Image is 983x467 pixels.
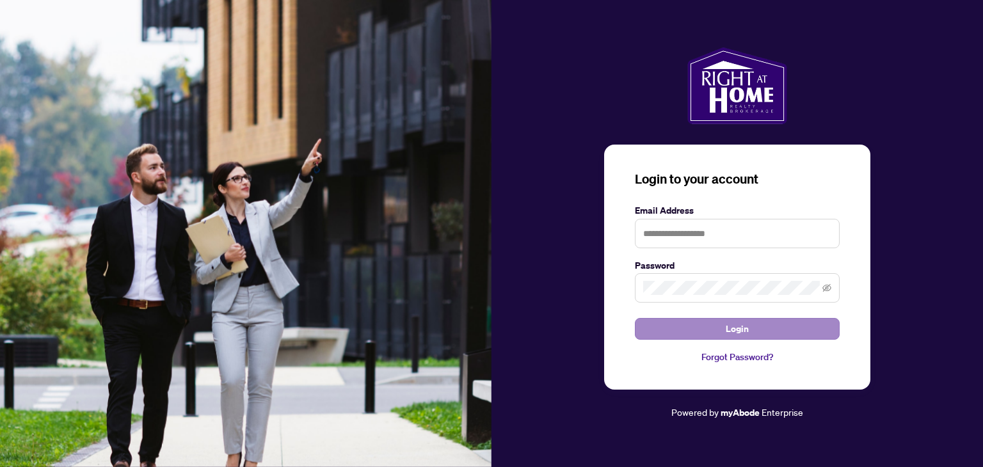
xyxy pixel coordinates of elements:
span: eye-invisible [822,283,831,292]
span: Login [726,319,749,339]
label: Password [635,258,840,273]
img: ma-logo [687,47,787,124]
a: myAbode [721,406,760,420]
button: Login [635,318,840,340]
span: Enterprise [762,406,803,418]
a: Forgot Password? [635,350,840,364]
label: Email Address [635,203,840,218]
span: Powered by [671,406,719,418]
h3: Login to your account [635,170,840,188]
